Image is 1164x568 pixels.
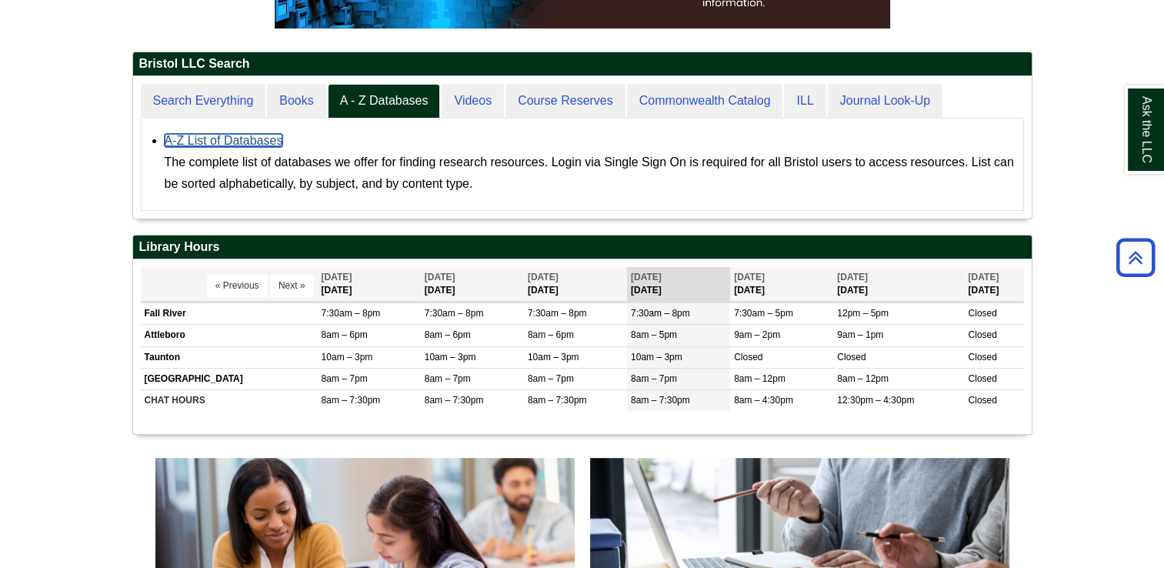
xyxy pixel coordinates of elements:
span: 10am – 3pm [631,352,682,363]
a: Search Everything [141,84,266,119]
span: Closed [734,352,762,363]
span: [DATE] [322,272,352,282]
span: 7:30am – 8pm [528,308,587,319]
span: 8am – 7:30pm [425,395,484,406]
a: Journal Look-Up [828,84,942,119]
span: 8am – 6pm [528,329,574,340]
span: Closed [968,329,996,340]
span: 9am – 2pm [734,329,780,340]
th: [DATE] [524,267,627,302]
span: 8am – 7:30pm [528,395,587,406]
span: 8am – 7:30pm [631,395,690,406]
span: 7:30am – 8pm [631,308,690,319]
h2: Bristol LLC Search [133,52,1032,76]
span: [DATE] [734,272,765,282]
span: 8am – 7pm [425,373,471,384]
span: 8am – 4:30pm [734,395,793,406]
div: The complete list of databases we offer for finding research resources. Login via Single Sign On ... [165,152,1016,195]
span: 8am – 7pm [631,373,677,384]
h2: Library Hours [133,236,1032,259]
span: Closed [968,373,996,384]
a: A - Z Databases [328,84,441,119]
span: 8am – 5pm [631,329,677,340]
span: Closed [968,352,996,363]
span: Closed [968,308,996,319]
a: Books [267,84,325,119]
button: Next » [270,274,314,297]
th: [DATE] [730,267,833,302]
td: Fall River [141,303,318,325]
span: 8am – 7:30pm [322,395,381,406]
span: 8am – 7pm [528,373,574,384]
span: [DATE] [837,272,868,282]
span: 8am – 12pm [837,373,889,384]
span: 7:30am – 5pm [734,308,793,319]
span: 12:30pm – 4:30pm [837,395,914,406]
a: Commonwealth Catalog [627,84,783,119]
span: 8am – 6pm [425,329,471,340]
span: 8am – 7pm [322,373,368,384]
span: 10am – 3pm [322,352,373,363]
a: ILL [784,84,825,119]
span: [DATE] [631,272,662,282]
span: 10am – 3pm [528,352,579,363]
span: 10am – 3pm [425,352,476,363]
span: 9am – 1pm [837,329,883,340]
span: [DATE] [968,272,999,282]
span: 8am – 6pm [322,329,368,340]
td: CHAT HOURS [141,389,318,411]
th: [DATE] [833,267,964,302]
button: « Previous [207,274,268,297]
span: [DATE] [425,272,455,282]
span: Closed [968,395,996,406]
a: Course Reserves [505,84,625,119]
a: A-Z List of Databases [165,134,283,147]
th: [DATE] [421,267,524,302]
span: 8am – 12pm [734,373,785,384]
span: Closed [837,352,865,363]
span: 7:30am – 8pm [322,308,381,319]
th: [DATE] [627,267,730,302]
span: 12pm – 5pm [837,308,889,319]
a: Videos [442,84,504,119]
th: [DATE] [964,267,1023,302]
span: [DATE] [528,272,559,282]
th: [DATE] [318,267,421,302]
span: 7:30am – 8pm [425,308,484,319]
td: Taunton [141,346,318,368]
td: [GEOGRAPHIC_DATA] [141,368,318,389]
td: Attleboro [141,325,318,346]
a: Back to Top [1111,247,1160,268]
